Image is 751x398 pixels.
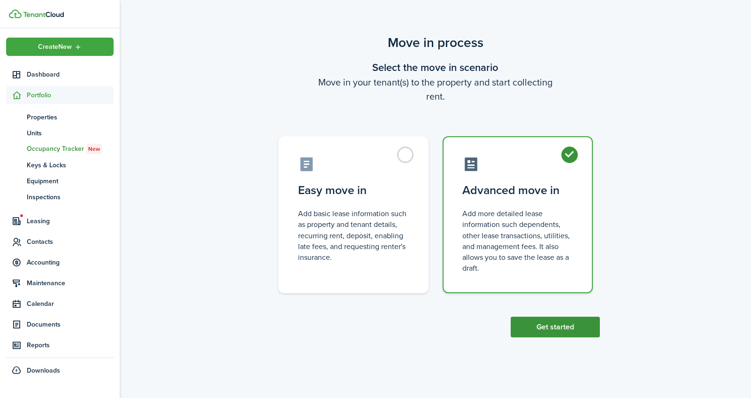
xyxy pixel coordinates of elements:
[23,12,64,17] img: TenantCloud
[6,125,114,141] a: Units
[6,38,114,56] button: Open menu
[27,237,114,247] span: Contacts
[27,192,114,202] span: Inspections
[27,299,114,309] span: Calendar
[6,173,114,189] a: Equipment
[6,109,114,125] a: Properties
[27,340,114,350] span: Reports
[27,366,60,375] span: Downloads
[27,278,114,288] span: Maintenance
[6,157,114,173] a: Keys & Locks
[511,317,600,337] button: Get started
[27,160,114,170] span: Keys & Locks
[38,44,72,50] span: Create New
[271,75,600,103] wizard-step-header-description: Move in your tenant(s) to the property and start collecting rent.
[9,9,22,18] img: TenantCloud
[27,176,114,186] span: Equipment
[88,145,100,153] span: New
[298,208,409,263] control-radio-card-description: Add basic lease information such as property and tenant details, recurring rent, deposit, enablin...
[6,141,114,157] a: Occupancy TrackerNew
[6,336,114,354] a: Reports
[27,128,114,138] span: Units
[6,189,114,205] a: Inspections
[27,144,114,154] span: Occupancy Tracker
[6,65,114,84] a: Dashboard
[27,70,114,79] span: Dashboard
[27,112,114,122] span: Properties
[462,208,573,273] control-radio-card-description: Add more detailed lease information such dependents, other lease transactions, utilities, and man...
[27,90,114,100] span: Portfolio
[462,182,573,199] control-radio-card-title: Advanced move in
[271,60,600,75] wizard-step-header-title: Select the move in scenario
[27,216,114,226] span: Leasing
[27,258,114,267] span: Accounting
[271,33,600,53] scenario-title: Move in process
[298,182,409,199] control-radio-card-title: Easy move in
[27,320,114,329] span: Documents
